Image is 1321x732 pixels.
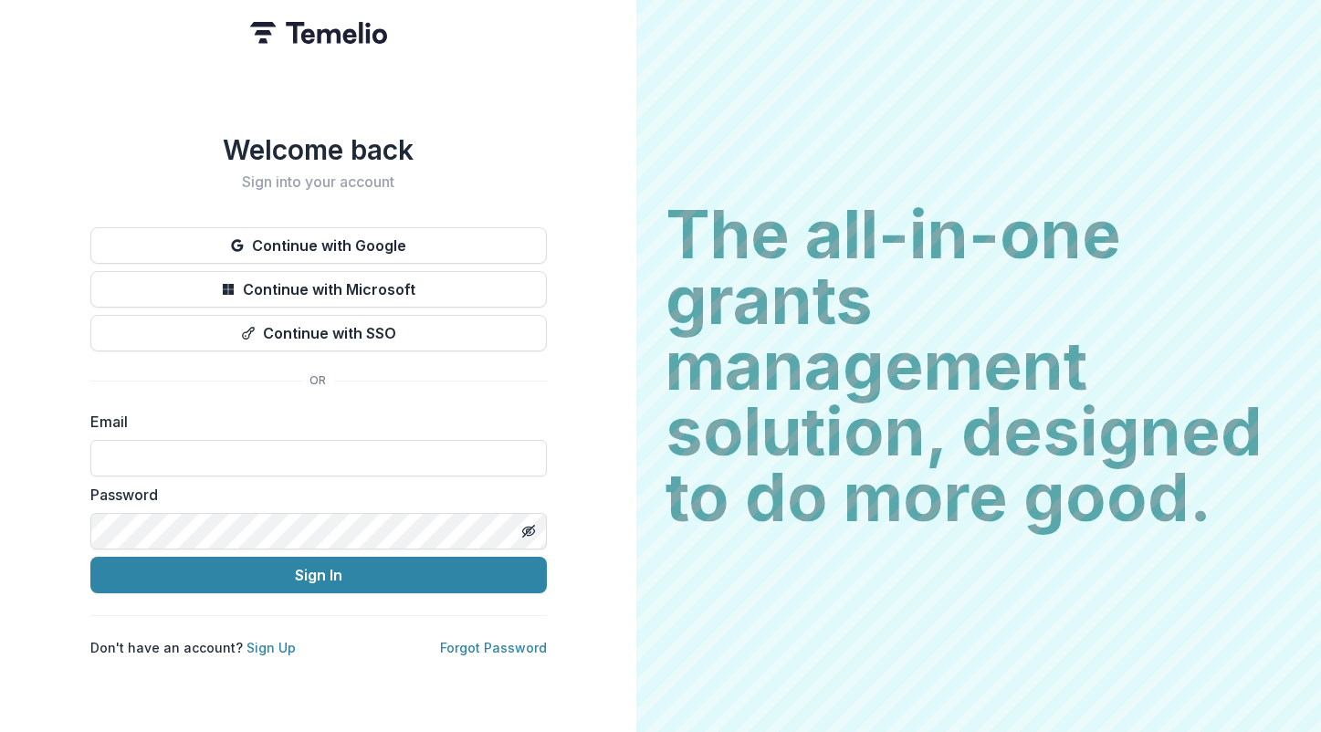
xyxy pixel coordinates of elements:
[250,22,387,44] img: Temelio
[90,484,536,506] label: Password
[90,173,547,191] h2: Sign into your account
[246,640,296,655] a: Sign Up
[90,133,547,166] h1: Welcome back
[90,638,296,657] p: Don't have an account?
[90,227,547,264] button: Continue with Google
[90,411,536,433] label: Email
[90,557,547,593] button: Sign In
[90,271,547,308] button: Continue with Microsoft
[90,315,547,351] button: Continue with SSO
[440,640,547,655] a: Forgot Password
[514,517,543,546] button: Toggle password visibility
